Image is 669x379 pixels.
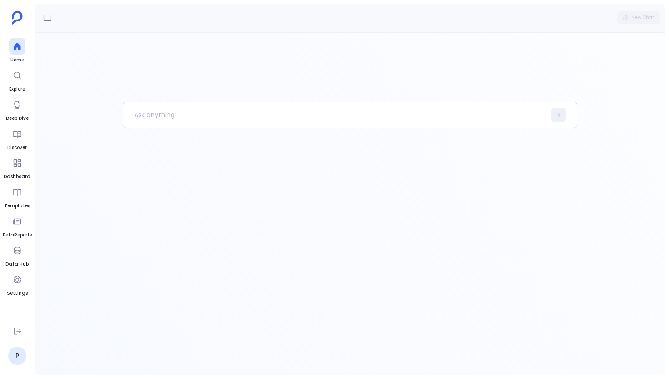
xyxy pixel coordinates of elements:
[3,213,32,239] a: PetaReports
[5,242,29,268] a: Data Hub
[8,347,26,365] a: P
[7,271,28,297] a: Settings
[9,38,25,64] a: Home
[5,261,29,268] span: Data Hub
[7,126,27,151] a: Discover
[4,202,30,210] span: Templates
[4,173,30,180] span: Dashboard
[12,11,23,25] img: petavue logo
[6,97,29,122] a: Deep Dive
[4,184,30,210] a: Templates
[7,144,27,151] span: Discover
[9,67,25,93] a: Explore
[7,290,28,297] span: Settings
[9,86,25,93] span: Explore
[6,115,29,122] span: Deep Dive
[4,155,30,180] a: Dashboard
[9,56,25,64] span: Home
[3,231,32,239] span: PetaReports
